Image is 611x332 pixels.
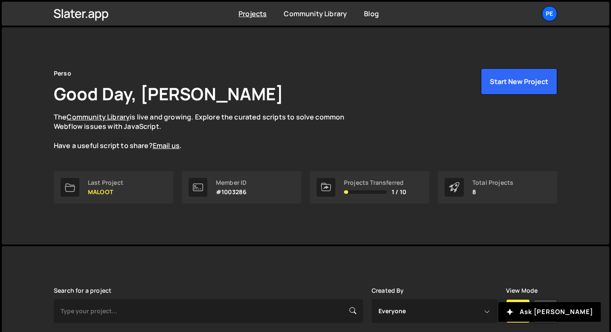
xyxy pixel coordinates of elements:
p: 8 [472,189,513,195]
a: Pe [542,6,557,21]
h1: Good Day, [PERSON_NAME] [54,82,283,105]
span: 1 / 10 [392,189,406,195]
a: Projects [239,9,267,18]
p: MALOOT [88,189,123,195]
a: Last Project MALOOT [54,171,173,204]
a: Email us [153,141,180,150]
a: Blog [364,9,379,18]
div: Total Projects [472,179,513,186]
div: Projects Transferred [344,179,406,186]
a: Community Library [284,9,347,18]
p: The is live and growing. Explore the curated scripts to solve common Webflow issues with JavaScri... [54,112,361,151]
a: Community Library [67,112,130,122]
button: Start New Project [481,68,557,95]
label: View Mode [506,287,538,294]
label: Search for a project [54,287,111,294]
div: Last Project [88,179,123,186]
button: Ask [PERSON_NAME] [498,302,601,322]
p: #1003286 [216,189,247,195]
label: Created By [372,287,404,294]
div: Perso [54,68,71,79]
div: Member ID [216,179,247,186]
input: Type your project... [54,299,363,323]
